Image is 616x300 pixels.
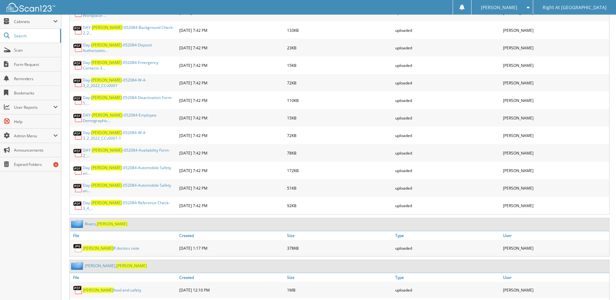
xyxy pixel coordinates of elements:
[73,113,83,123] img: PDF.png
[14,133,53,139] span: Admin Menu
[73,78,83,88] img: PDF.png
[501,76,609,90] div: [PERSON_NAME]
[14,47,58,53] span: Scan
[91,60,122,65] span: [PERSON_NAME]
[501,111,609,125] div: [PERSON_NAME]
[73,43,83,53] img: PDF.png
[73,25,83,35] img: PDF.png
[394,198,501,213] div: uploaded
[501,41,609,55] div: [PERSON_NAME]
[91,95,122,100] span: [PERSON_NAME]
[83,60,176,71] a: Day-[PERSON_NAME]-052084-Emergency Contacts-3...
[501,163,609,178] div: [PERSON_NAME]
[285,283,393,296] div: 1MB
[83,42,176,53] a: Day-[PERSON_NAME]-052084-Deposit Authorizatio...
[178,23,285,37] div: [DATE] 7:42 PM
[83,25,176,36] a: DAY-[PERSON_NAME]-052084-Background Check-2_2...
[285,231,393,240] a: Size
[394,111,501,125] div: uploaded
[285,76,393,90] div: 72KB
[285,181,393,195] div: 51KB
[178,273,285,282] a: Created
[91,42,122,48] span: [PERSON_NAME]
[14,119,58,124] span: Help
[91,77,122,83] span: [PERSON_NAME]
[91,200,122,206] span: [PERSON_NAME]
[91,182,122,188] span: [PERSON_NAME]
[178,283,285,296] div: [DATE] 12:10 PM
[91,165,122,170] span: [PERSON_NAME]
[285,111,393,125] div: 15KB
[178,242,285,255] div: [DATE] 1:17 PM
[6,3,55,12] img: scan123-logo-white.svg
[73,60,83,70] img: PDF.png
[285,41,393,55] div: 23KB
[285,198,393,213] div: 92KB
[85,263,147,269] a: [PERSON_NAME],[PERSON_NAME]
[14,162,58,167] span: Expired Folders
[73,95,83,105] img: PDF.png
[584,269,616,300] iframe: Chat Widget
[394,41,501,55] div: uploaded
[285,128,393,143] div: 72KB
[394,76,501,90] div: uploaded
[394,128,501,143] div: uploaded
[394,283,501,296] div: uploaded
[178,146,285,160] div: [DATE] 7:42 PM
[501,58,609,72] div: [PERSON_NAME]
[85,221,127,227] a: Rivers,[PERSON_NAME]
[71,262,85,270] img: folder2.png
[92,112,122,118] span: [PERSON_NAME]
[73,285,83,295] img: PDF.png
[501,273,609,282] a: User
[285,163,393,178] div: 172KB
[285,23,393,37] div: 133KB
[285,273,393,282] a: Size
[501,181,609,195] div: [PERSON_NAME]
[481,6,517,9] span: [PERSON_NAME]
[53,162,58,167] div: 4
[394,93,501,107] div: uploaded
[285,58,393,72] div: 15KB
[543,6,607,9] span: Right At [GEOGRAPHIC_DATA]
[83,147,176,158] a: DAY-[PERSON_NAME]-052084-Availability Form-2_...
[285,242,393,255] div: 378KB
[116,263,147,269] span: [PERSON_NAME]
[73,148,83,158] img: PDF.png
[501,242,609,255] div: [PERSON_NAME]
[394,23,501,37] div: uploaded
[501,128,609,143] div: [PERSON_NAME]
[394,163,501,178] div: uploaded
[178,111,285,125] div: [DATE] 7:42 PM
[178,198,285,213] div: [DATE] 7:42 PM
[70,273,178,282] a: File
[83,245,139,251] a: [PERSON_NAME]R doctors note
[501,23,609,37] div: [PERSON_NAME]
[73,131,83,140] img: PDF.png
[285,146,393,160] div: 78KB
[501,283,609,296] div: [PERSON_NAME]
[178,128,285,143] div: [DATE] 7:42 PM
[73,201,83,210] img: PDF.png
[73,243,83,253] img: JPG.png
[178,58,285,72] div: [DATE] 7:42 PM
[92,147,122,153] span: [PERSON_NAME]
[92,25,122,30] span: [PERSON_NAME]
[14,105,53,110] span: User Reports
[178,163,285,178] div: [DATE] 7:42 PM
[501,146,609,160] div: [PERSON_NAME]
[14,62,58,67] span: Form Request
[14,147,58,153] span: Announcements
[83,130,176,141] a: Day-[PERSON_NAME]-052084-W-4-3_2_2022_CCv0001-1
[178,41,285,55] div: [DATE] 7:42 PM
[14,90,58,96] span: Bookmarks
[83,165,176,176] a: Day-[PERSON_NAME]-052084-Automobile Safety an...
[178,181,285,195] div: [DATE] 7:42 PM
[14,19,53,24] span: Cabinets
[71,220,85,228] img: folder2.png
[83,287,141,293] a: [PERSON_NAME]food and safety
[394,58,501,72] div: uploaded
[70,231,178,240] a: File
[394,181,501,195] div: uploaded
